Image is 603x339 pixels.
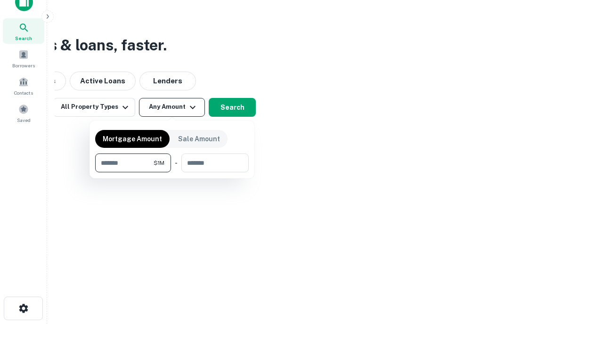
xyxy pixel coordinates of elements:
[175,153,178,172] div: -
[556,264,603,309] iframe: Chat Widget
[178,134,220,144] p: Sale Amount
[154,159,164,167] span: $1M
[103,134,162,144] p: Mortgage Amount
